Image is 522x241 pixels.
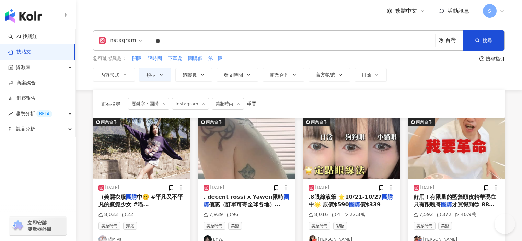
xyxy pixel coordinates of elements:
div: 4 [332,211,340,218]
span: 趨勢分析 [16,106,52,121]
mark: 團購 [126,194,137,200]
span: 美妝時尚 [414,222,436,230]
div: [DATE] [105,185,119,191]
span: 排除 [362,72,371,78]
span: 搜尋 [483,38,492,43]
span: 彩妝 [333,222,347,230]
span: 發文時間 [224,72,243,78]
span: 關鍵字：團購 [128,98,169,110]
span: 美妝時尚 [309,222,330,230]
span: 下單處 [168,55,182,62]
span: S [488,7,491,15]
a: chrome extension立即安裝 瀏覽器外掛 [9,217,67,235]
span: 中🌟 原價$590 [309,201,349,208]
button: 團購價 [188,55,203,62]
span: 活動訊息 [447,8,469,14]
button: 內容形式 [93,68,135,82]
mark: 團購 [349,201,360,208]
button: 商業合作 [198,118,295,179]
span: 美妝時尚 [212,98,244,110]
span: environment [438,38,443,43]
button: 商業合作 [408,118,505,179]
img: chrome extension [11,220,24,231]
span: Instagram [172,98,209,110]
span: . decent rossi x Yawen限時 [204,194,284,200]
span: 資源庫 [16,60,30,75]
button: 下單處 [167,55,183,62]
span: 美妝時尚 [98,222,120,230]
span: .8眼線液筆 🌟10/21-10/27 [309,194,382,200]
mark: 團購 [204,194,289,208]
span: 內容形式 [100,72,119,78]
span: 中🥴 #平凡又不平凡的瘋癲少女 #喵[PERSON_NAME] [98,194,183,216]
div: 商業合作 [206,119,222,125]
div: [DATE] [420,185,434,191]
span: rise [8,111,13,116]
div: 22 [121,211,134,218]
div: 7,592 [414,211,433,218]
div: 重置 [247,101,256,107]
button: 商業合作 [303,118,400,179]
a: 洞察報告 [8,95,36,102]
div: 搜尋指引 [486,56,505,61]
button: 商業合作 [93,118,190,179]
a: 找貼文 [8,49,31,56]
button: 限時團 [147,55,162,62]
button: 類型 [139,68,171,82]
span: 美髮 [228,222,242,230]
span: question-circle [479,56,484,61]
img: post-image [408,118,505,179]
span: 追蹤數 [183,72,197,78]
a: searchAI 找網紅 [8,33,37,40]
span: 才買得到😎 88節要來了～用[PERSON_NAME] [414,201,495,215]
img: post-image [93,118,190,179]
span: 繁體中文 [395,7,417,15]
mark: 團購 [382,194,393,200]
div: 商業合作 [416,119,432,125]
span: 官方帳號 [316,72,335,77]
span: 競品分析 [16,121,35,137]
mark: 團購 [441,201,452,208]
iframe: Help Scout Beacon - Open [495,214,515,234]
span: 正在搜尋 ： [101,101,125,107]
button: 官方帳號 [309,68,350,82]
span: 您可能感興趣： [93,55,127,62]
div: [DATE] [315,185,329,191]
a: 商案媒合 [8,80,36,86]
span: 優惠（訂單可寄全球各地） （link in bio 🔗 ） 終於出現第一個！可以寄到地球另一邊的 [204,201,285,223]
span: 價$339 [360,201,381,208]
div: 22.3萬 [344,211,365,218]
span: （美麗衣服 [98,194,126,200]
div: 40.9萬 [455,211,476,218]
button: 搜尋 [463,30,504,51]
div: 7,939 [204,211,223,218]
button: 排除 [355,68,387,82]
span: 類型 [146,72,156,78]
span: 立即安裝 瀏覽器外掛 [27,220,51,232]
button: 第二團 [208,55,223,62]
div: BETA [36,110,52,117]
img: post-image [198,118,295,179]
span: 商業合作 [270,72,289,78]
button: 商業合作 [263,68,304,82]
button: 開團 [132,55,142,62]
img: logo [5,9,42,23]
div: 商業合作 [311,119,327,125]
span: 好用！有限量的藍藻頭皮精華現在只有跟嘎哥 [414,194,496,208]
button: 追蹤數 [175,68,212,82]
span: 美髮 [438,222,452,230]
div: 商業合作 [101,119,117,125]
span: 穿搭 [123,222,137,230]
div: Instagram [99,35,136,46]
div: [DATE] [210,185,224,191]
div: 96 [227,211,239,218]
img: post-image [303,118,400,179]
button: 發文時間 [217,68,258,82]
div: 8,033 [98,211,118,218]
span: 美妝時尚 [204,222,225,230]
div: 台灣 [445,37,463,43]
span: 團購價 [188,55,202,62]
